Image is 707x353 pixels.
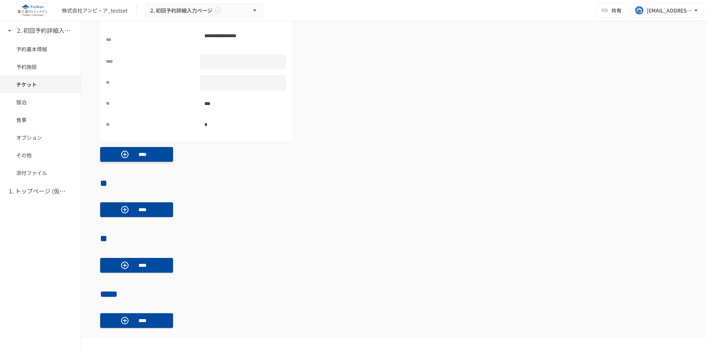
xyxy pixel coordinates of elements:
button: 2. 初回予約詳細入力ページ [145,3,263,18]
button: 共有 [597,3,627,18]
h6: 1. トップページ (仮予約一覧) [9,186,68,196]
span: オプション [16,133,64,141]
span: チケット [16,80,64,88]
span: 予約基本情報 [16,45,64,53]
div: 株式会社アンビ・ア_testset [62,7,127,14]
span: 2. 初回予約詳細入力ページ [150,6,212,15]
h6: 2. 初回予約詳細入力ページ [17,26,76,35]
button: [EMAIL_ADDRESS][DOMAIN_NAME] [630,3,704,18]
span: 宿泊 [16,98,64,106]
img: eQeGXtYPV2fEKIA3pizDiVdzO5gJTl2ahLbsPaD2E4R [9,4,56,16]
span: 予約施設 [16,63,64,71]
div: [EMAIL_ADDRESS][DOMAIN_NAME] [647,6,692,15]
span: 食事 [16,116,64,124]
span: 添付ファイル [16,169,64,177]
span: その他 [16,151,64,159]
span: 共有 [611,6,622,14]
